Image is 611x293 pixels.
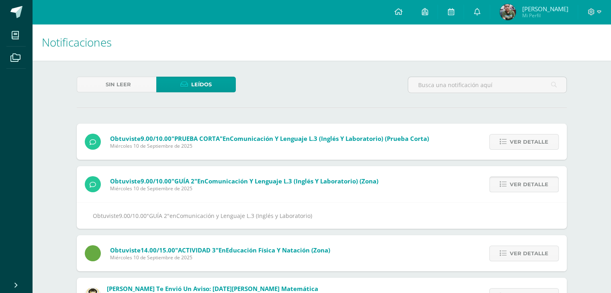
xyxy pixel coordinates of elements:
span: Sin leer [106,77,131,92]
a: Sin leer [77,77,156,92]
span: [PERSON_NAME] [522,5,568,13]
span: 9.00/10.00 [119,212,147,220]
span: Comunicación y Lenguaje L.3 (Inglés y Laboratorio) (Prueba Corta) [230,134,429,142]
span: Leídos [191,77,212,92]
input: Busca una notificación aquí [408,77,566,93]
span: "PRUEBA CORTA" [172,134,223,142]
span: Obtuviste en [110,177,378,185]
img: 011288320365f5ccd35d503ac93e836a.png [500,4,516,20]
span: "GUÍA 2" [172,177,197,185]
span: 14.00/15.00 [141,246,175,254]
span: Ver detalle [510,246,548,261]
span: Notificaciones [42,35,112,50]
span: "ACTIVIDAD 3" [175,246,219,254]
span: Miércoles 10 de Septiembre de 2025 [110,142,429,149]
span: [PERSON_NAME] te envió un aviso: [DATE][PERSON_NAME] Matemática [107,285,318,293]
div: Obtuviste en [93,211,551,221]
span: Comunicación y Lenguaje L.3 (Inglés y Laboratorio) (Zona) [204,177,378,185]
span: Comunicación y Lenguaje L.3 (Inglés y Laboratorio) [176,212,312,220]
span: Ver detalle [510,177,548,192]
span: Ver detalle [510,134,548,149]
span: Obtuviste en [110,134,429,142]
span: Miércoles 10 de Septiembre de 2025 [110,185,378,192]
span: Educación Física y Natación (Zona) [226,246,330,254]
span: Obtuviste en [110,246,330,254]
span: Miércoles 10 de Septiembre de 2025 [110,254,330,261]
span: 9.00/10.00 [141,177,172,185]
span: 9.00/10.00 [141,134,172,142]
a: Leídos [156,77,236,92]
span: Mi Perfil [522,12,568,19]
span: "GUÍA 2" [147,212,170,220]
